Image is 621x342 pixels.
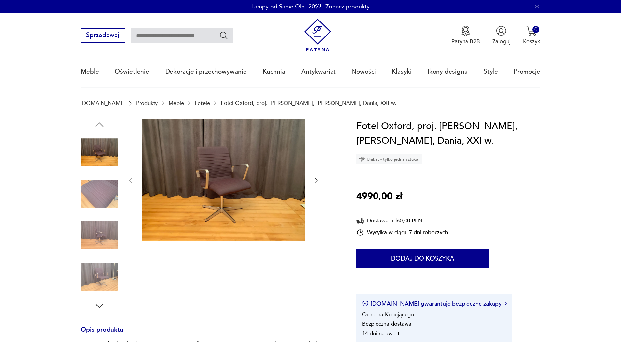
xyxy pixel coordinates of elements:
a: Style [484,57,498,87]
a: Sprzedawaj [81,33,125,38]
a: Kuchnia [263,57,285,87]
p: Zaloguj [492,38,510,45]
h1: Fotel Oxford, proj. [PERSON_NAME], [PERSON_NAME], Dania, XXI w. [356,119,540,149]
li: Bezpieczna dostawa [362,320,411,328]
a: Promocje [514,57,540,87]
a: Fotele [195,100,210,106]
h3: Opis produktu [81,327,338,340]
img: Zdjęcie produktu Fotel Oxford, proj. Arne Jacobsen, Fritz Hansen, Dania, XXI w. [81,175,118,212]
img: Ikona medalu [461,26,471,36]
div: Dostawa od 60,00 PLN [356,217,448,225]
img: Patyna - sklep z meblami i dekoracjami vintage [301,19,334,51]
img: Ikona dostawy [356,217,364,225]
div: Wysyłka w ciągu 7 dni roboczych [356,229,448,236]
img: Zdjęcie produktu Fotel Oxford, proj. Arne Jacobsen, Fritz Hansen, Dania, XXI w. [81,134,118,171]
a: [DOMAIN_NAME] [81,100,125,106]
button: Sprzedawaj [81,28,125,43]
img: Zdjęcie produktu Fotel Oxford, proj. Arne Jacobsen, Fritz Hansen, Dania, XXI w. [81,258,118,295]
a: Nowości [351,57,376,87]
a: Produkty [136,100,158,106]
div: 0 [532,26,539,33]
img: Ikona koszyka [526,26,537,36]
img: Ikona diamentu [359,156,365,162]
li: 14 dni na zwrot [362,330,400,337]
button: Dodaj do koszyka [356,249,489,268]
button: Zaloguj [492,26,510,45]
img: Ikona strzałki w prawo [505,302,507,305]
a: Meble [81,57,99,87]
a: Oświetlenie [115,57,149,87]
li: Ochrona Kupującego [362,311,414,318]
div: Unikat - tylko jedna sztuka! [356,154,422,164]
p: Lampy od Same Old -20%! [251,3,321,11]
a: Ikona medaluPatyna B2B [451,26,480,45]
a: Ikony designu [428,57,468,87]
button: Patyna B2B [451,26,480,45]
img: Zdjęcie produktu Fotel Oxford, proj. Arne Jacobsen, Fritz Hansen, Dania, XXI w. [142,119,305,241]
a: Zobacz produkty [325,3,370,11]
img: Ikona certyfikatu [362,300,369,307]
button: [DOMAIN_NAME] gwarantuje bezpieczne zakupy [362,300,507,308]
p: Koszyk [523,38,540,45]
p: Patyna B2B [451,38,480,45]
a: Klasyki [392,57,412,87]
button: Szukaj [219,31,229,40]
img: Zdjęcie produktu Fotel Oxford, proj. Arne Jacobsen, Fritz Hansen, Dania, XXI w. [81,217,118,254]
p: 4990,00 zł [356,189,402,204]
img: Ikonka użytkownika [496,26,506,36]
p: Fotel Oxford, proj. [PERSON_NAME], [PERSON_NAME], Dania, XXI w. [221,100,396,106]
a: Antykwariat [301,57,336,87]
a: Meble [169,100,184,106]
a: Dekoracje i przechowywanie [165,57,247,87]
button: 0Koszyk [523,26,540,45]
